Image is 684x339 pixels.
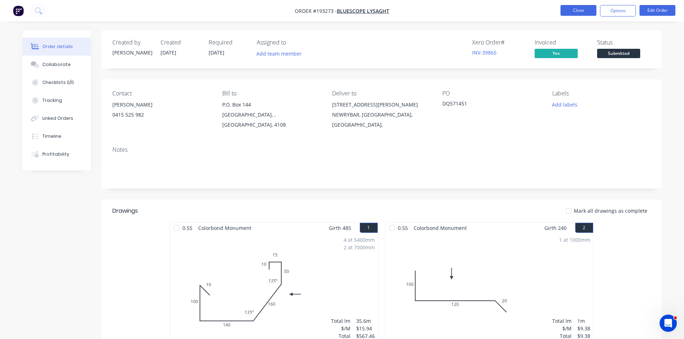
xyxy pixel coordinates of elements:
[257,49,306,58] button: Add team member
[42,97,62,104] div: Tracking
[344,236,375,244] div: 4 at 5400mm
[344,244,375,251] div: 2 at 7000mm
[472,39,526,46] div: Xero Order #
[42,79,74,86] div: Checklists 0/0
[112,110,211,120] div: 0415 525 982
[411,223,470,233] span: Colorbond Monument
[329,223,351,233] span: Girth 485
[544,223,567,233] span: Girth 240
[597,49,640,60] button: Submitted
[548,100,581,109] button: Add labels
[574,207,647,215] span: Mark all drawings as complete
[23,38,91,56] button: Order details
[360,223,378,233] button: 1
[112,39,152,46] div: Created by
[112,100,211,123] div: [PERSON_NAME]0415 525 982
[535,39,588,46] div: Invoiced
[560,5,596,16] button: Close
[295,8,337,14] span: Order #193273 -
[209,49,224,56] span: [DATE]
[112,207,138,215] div: Drawings
[13,5,24,16] img: Factory
[552,90,651,97] div: Labels
[112,49,152,56] div: [PERSON_NAME]
[23,127,91,145] button: Timeline
[472,49,497,56] a: INV-39865
[195,223,254,233] span: Colorbond Monument
[559,236,590,244] div: 1 at 1000mm
[23,109,91,127] button: Linked Orders
[42,115,73,122] div: Linked Orders
[442,100,532,110] div: DQ571451
[639,5,675,16] button: Edit Order
[356,325,375,332] div: $15.94
[112,146,651,153] div: Notes
[577,325,590,332] div: $9.38
[42,133,61,140] div: Timeline
[23,91,91,109] button: Tracking
[597,39,651,46] div: Status
[222,110,321,130] div: [GEOGRAPHIC_DATA], , [GEOGRAPHIC_DATA], 4108
[112,90,211,97] div: Contact
[160,49,176,56] span: [DATE]
[222,90,321,97] div: Bill to
[42,61,71,68] div: Collaborate
[42,151,69,157] div: Profitability
[575,223,593,233] button: 2
[600,5,636,17] button: Options
[356,317,375,325] div: 35.6m
[552,325,572,332] div: $/M
[42,43,73,50] div: Order details
[331,325,350,332] div: $/M
[332,100,431,130] div: [STREET_ADDRESS][PERSON_NAME]NEWRYBAR, [GEOGRAPHIC_DATA], [GEOGRAPHIC_DATA],
[331,317,350,325] div: Total lm
[597,49,640,58] span: Submitted
[222,100,321,130] div: P.O. Box 144[GEOGRAPHIC_DATA], , [GEOGRAPHIC_DATA], 4108
[332,90,431,97] div: Deliver to
[660,315,677,332] iframe: Intercom live chat
[332,100,431,110] div: [STREET_ADDRESS][PERSON_NAME]
[23,74,91,91] button: Checklists 0/0
[442,90,541,97] div: PO
[577,317,590,325] div: 1m
[23,56,91,74] button: Collaborate
[252,49,305,58] button: Add team member
[222,100,321,110] div: P.O. Box 144
[23,145,91,163] button: Profitability
[552,317,572,325] div: Total lm
[395,223,411,233] span: 0.55
[209,39,248,46] div: Required
[180,223,195,233] span: 0.55
[160,39,200,46] div: Created
[535,49,578,58] span: Yes
[257,39,329,46] div: Assigned to
[332,110,431,130] div: NEWRYBAR, [GEOGRAPHIC_DATA], [GEOGRAPHIC_DATA],
[337,8,389,14] a: Bluescope Lysaght
[112,100,211,110] div: [PERSON_NAME]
